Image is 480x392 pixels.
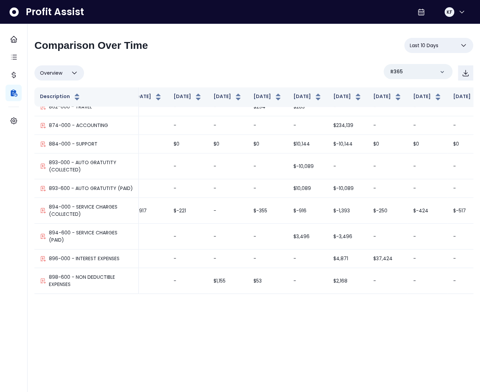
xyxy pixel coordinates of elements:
[328,153,368,179] td: -
[26,6,84,18] span: Profit Assist
[49,274,133,288] p: 898-600 - NON DEDUCTIBLE EXPENSES
[248,135,288,153] td: $0
[248,98,288,116] td: $294
[248,116,288,135] td: -
[288,268,328,294] td: -
[128,224,168,250] td: -
[293,93,322,101] button: [DATE]
[328,250,368,268] td: $4,871
[288,250,328,268] td: -
[49,229,133,244] p: 894-600 - SERVICE CHARGES (PAID)
[413,93,442,101] button: [DATE]
[208,135,248,153] td: $0
[368,98,408,116] td: -
[408,135,448,153] td: $0
[328,116,368,135] td: $234,139
[208,179,248,198] td: -
[408,179,448,198] td: -
[410,41,438,50] span: Last 10 Days
[40,93,81,101] button: Description
[288,116,328,135] td: -
[248,179,288,198] td: -
[288,179,328,198] td: $10,089
[168,98,208,116] td: -
[49,103,92,110] p: 862-000 - TRAVEL
[174,93,202,101] button: [DATE]
[368,179,408,198] td: -
[408,268,448,294] td: -
[328,179,368,198] td: $-10,089
[248,153,288,179] td: -
[368,135,408,153] td: $0
[134,93,163,101] button: [DATE]
[213,93,242,101] button: [DATE]
[208,98,248,116] td: -
[408,98,448,116] td: -
[168,268,208,294] td: -
[168,135,208,153] td: $0
[248,268,288,294] td: $53
[168,153,208,179] td: -
[168,116,208,135] td: -
[373,93,402,101] button: [DATE]
[328,198,368,224] td: $-1,393
[288,135,328,153] td: $10,144
[208,153,248,179] td: -
[128,135,168,153] td: $0
[128,250,168,268] td: -
[208,198,248,224] td: -
[168,224,208,250] td: -
[168,179,208,198] td: -
[208,268,248,294] td: $1,155
[333,93,362,101] button: [DATE]
[288,198,328,224] td: $-916
[368,250,408,268] td: $37,424
[248,198,288,224] td: $-355
[49,159,133,173] p: 893-000 - AUTO GRATUTITY (COLLECTED)
[253,93,282,101] button: [DATE]
[128,98,168,116] td: -
[49,140,97,148] p: 884-000 - SUPPORT
[128,268,168,294] td: -
[208,116,248,135] td: -
[328,268,368,294] td: $2,168
[328,98,368,116] td: -
[288,153,328,179] td: $-10,089
[368,153,408,179] td: -
[208,250,248,268] td: -
[248,250,288,268] td: -
[128,116,168,135] td: -
[408,250,448,268] td: -
[168,250,208,268] td: -
[408,153,448,179] td: -
[40,69,62,77] span: Overview
[49,255,119,262] p: 896-000 - INTEREST EXPENSES
[128,179,168,198] td: -
[208,224,248,250] td: -
[368,116,408,135] td: -
[408,198,448,224] td: $-424
[128,153,168,179] td: -
[368,224,408,250] td: -
[368,198,408,224] td: $-250
[288,98,328,116] td: $283
[408,224,448,250] td: -
[34,39,148,52] h2: Comparison Over Time
[408,116,448,135] td: -
[49,122,108,129] p: 874-000 - ACCOUNTING
[49,203,133,218] p: 894-000 - SERVICE CHARGES (COLLECTED)
[390,68,403,75] p: R365
[447,9,452,15] span: KF
[168,198,208,224] td: $-221
[368,268,408,294] td: -
[248,224,288,250] td: -
[328,135,368,153] td: $-10,144
[128,198,168,224] td: $-917
[328,224,368,250] td: $-3,496
[49,185,133,192] p: 893-600 - AUTO GRATUTITY (PAID)
[288,224,328,250] td: $3,496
